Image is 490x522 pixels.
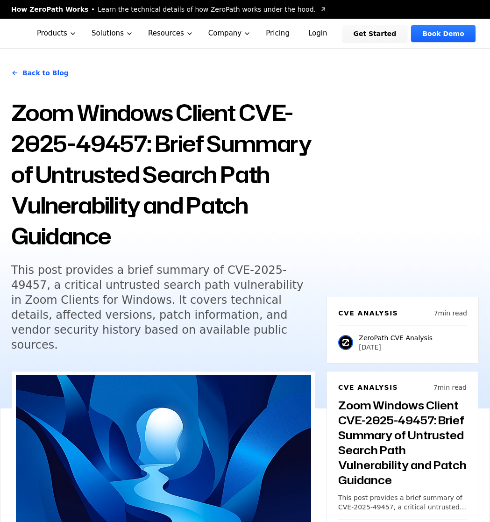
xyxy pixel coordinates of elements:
[338,383,398,392] h6: CVE Analysis
[433,383,467,392] p: 7 min read
[338,398,467,487] h3: Zoom Windows Client CVE-2025-49457: Brief Summary of Untrusted Search Path Vulnerability and Patc...
[258,19,297,48] a: Pricing
[84,19,141,48] button: Solutions
[29,19,84,48] button: Products
[11,5,327,14] a: How ZeroPath WorksLearn the technical details of how ZeroPath works under the hood.
[11,263,315,352] h5: This post provides a brief summary of CVE-2025-49457, a critical untrusted search path vulnerabil...
[11,60,69,86] a: Back to Blog
[359,333,433,343] p: ZeroPath CVE Analysis
[342,25,408,42] a: Get Started
[338,308,398,318] h6: CVE Analysis
[338,493,467,512] p: This post provides a brief summary of CVE-2025-49457, a critical untrusted search path vulnerabil...
[98,5,316,14] span: Learn the technical details of how ZeroPath works under the hood.
[297,25,339,42] a: Login
[434,308,467,318] p: 7 min read
[359,343,433,352] p: [DATE]
[11,97,315,251] h1: Zoom Windows Client CVE-2025-49457: Brief Summary of Untrusted Search Path Vulnerability and Patc...
[338,335,353,350] img: ZeroPath CVE Analysis
[141,19,201,48] button: Resources
[11,5,88,14] span: How ZeroPath Works
[411,25,475,42] a: Book Demo
[201,19,259,48] button: Company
